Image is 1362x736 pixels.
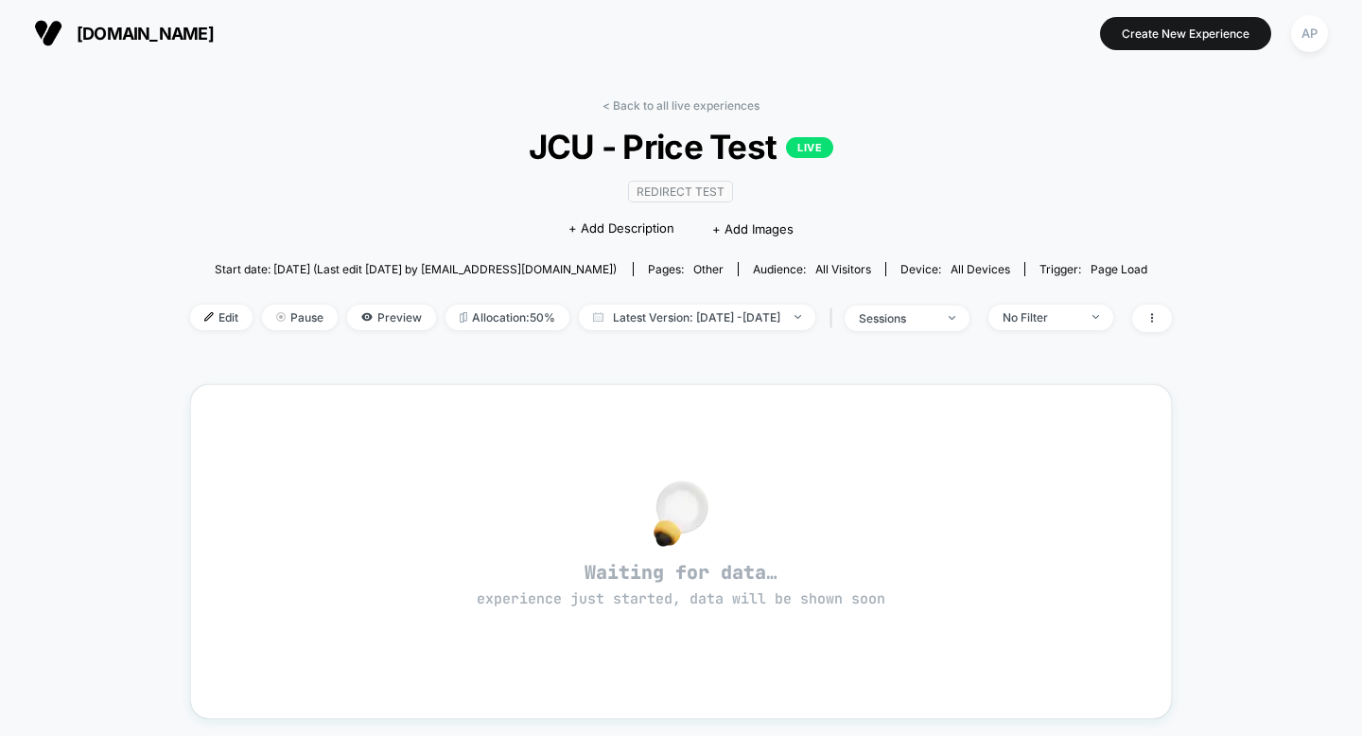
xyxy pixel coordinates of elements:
[794,315,801,319] img: end
[568,219,674,238] span: + Add Description
[885,262,1024,276] span: Device:
[77,24,214,44] span: [DOMAIN_NAME]
[28,18,219,48] button: [DOMAIN_NAME]
[1285,14,1334,53] button: AP
[1003,310,1078,324] div: No Filter
[1039,262,1147,276] div: Trigger:
[753,262,871,276] div: Audience:
[224,560,1138,609] span: Waiting for data…
[460,312,467,323] img: rebalance
[786,137,833,158] p: LIVE
[648,262,724,276] div: Pages:
[1100,17,1271,50] button: Create New Experience
[215,262,617,276] span: Start date: [DATE] (Last edit [DATE] by [EMAIL_ADDRESS][DOMAIN_NAME])
[445,305,569,330] span: Allocation: 50%
[628,181,733,202] span: Redirect Test
[204,312,214,322] img: edit
[951,262,1010,276] span: all devices
[825,305,845,332] span: |
[654,481,708,547] img: no_data
[239,127,1123,166] span: JCU - Price Test
[815,262,871,276] span: All Visitors
[593,312,603,322] img: calendar
[712,221,794,237] span: + Add Images
[1092,315,1099,319] img: end
[602,98,760,113] a: < Back to all live experiences
[190,305,253,330] span: Edit
[477,589,885,608] span: experience just started, data will be shown soon
[262,305,338,330] span: Pause
[1091,262,1147,276] span: Page Load
[949,316,955,320] img: end
[276,312,286,322] img: end
[579,305,815,330] span: Latest Version: [DATE] - [DATE]
[34,19,62,47] img: Visually logo
[347,305,436,330] span: Preview
[1291,15,1328,52] div: AP
[693,262,724,276] span: other
[859,311,934,325] div: sessions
